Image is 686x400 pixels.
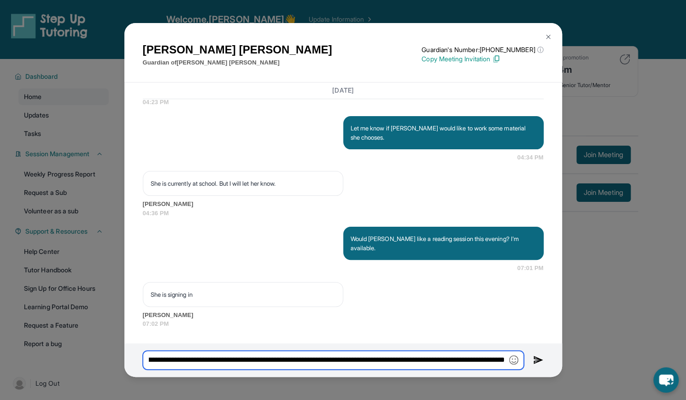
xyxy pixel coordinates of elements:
[509,355,518,365] img: Emoji
[143,58,332,67] p: Guardian of [PERSON_NAME] [PERSON_NAME]
[143,311,544,320] span: [PERSON_NAME]
[351,124,536,142] p: Let me know if [PERSON_NAME] would like to work some material she chooses.
[533,354,544,365] img: Send icon
[143,86,544,95] h3: [DATE]
[537,45,543,54] span: ⓘ
[517,264,544,273] span: 07:01 PM
[422,54,543,64] p: Copy Meeting Invitation
[422,45,543,54] p: Guardian's Number: [PHONE_NUMBER]
[517,153,544,162] span: 04:34 PM
[151,179,335,188] p: She is currently at school. But I will let her know.
[653,367,679,393] button: chat-button
[492,55,500,63] img: Copy Icon
[143,200,544,209] span: [PERSON_NAME]
[545,33,552,41] img: Close Icon
[143,98,544,107] span: 04:23 PM
[143,319,544,329] span: 07:02 PM
[351,234,536,253] p: Would [PERSON_NAME] like a reading session this evening? I'm available.
[143,41,332,58] h1: [PERSON_NAME] [PERSON_NAME]
[143,209,544,218] span: 04:36 PM
[151,290,335,299] p: She is signing in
